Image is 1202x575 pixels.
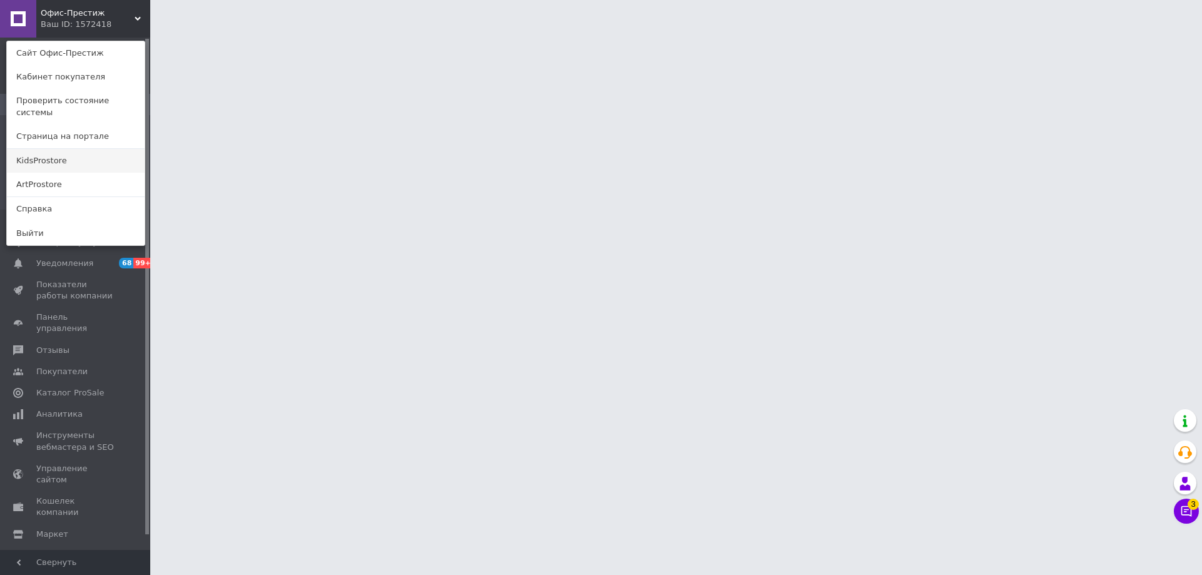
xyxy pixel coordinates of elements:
span: Покупатели [36,366,88,377]
span: Отзывы [36,345,69,356]
span: Показатели работы компании [36,279,116,302]
a: KidsProstore [7,149,145,173]
span: Аналитика [36,409,83,420]
a: Кабинет покупателя [7,65,145,89]
span: Каталог ProSale [36,387,104,399]
span: Кошелек компании [36,496,116,518]
a: Проверить состояние системы [7,89,145,124]
a: Справка [7,197,145,221]
div: Ваш ID: 1572418 [41,19,93,30]
span: 3 [1188,499,1199,510]
a: ArtProstore [7,173,145,196]
button: Чат с покупателем3 [1174,499,1199,524]
span: 99+ [133,258,154,268]
a: Страница на портале [7,125,145,148]
span: Маркет [36,529,68,540]
a: Сайт Офис-Престиж [7,41,145,65]
span: Уведомления [36,258,93,269]
a: Выйти [7,221,145,245]
span: Управление сайтом [36,463,116,486]
span: 68 [119,258,133,268]
span: Офис-Престиж [41,8,135,19]
span: Панель управления [36,312,116,334]
span: Инструменты вебмастера и SEO [36,430,116,452]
